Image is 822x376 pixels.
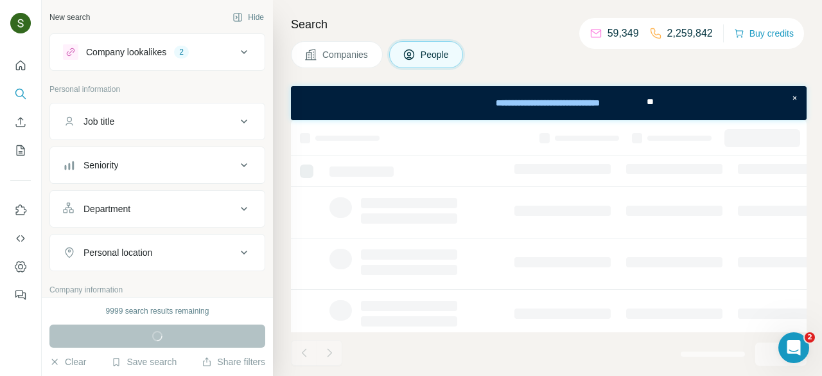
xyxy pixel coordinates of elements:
[49,12,90,23] div: New search
[86,46,166,58] div: Company lookalikes
[10,82,31,105] button: Search
[10,283,31,307] button: Feedback
[778,332,809,363] iframe: Intercom live chat
[49,355,86,368] button: Clear
[10,139,31,162] button: My lists
[10,54,31,77] button: Quick start
[10,227,31,250] button: Use Surfe API
[202,355,265,368] button: Share filters
[83,202,130,215] div: Department
[10,13,31,33] img: Avatar
[10,111,31,134] button: Enrich CSV
[83,159,118,172] div: Seniority
[50,150,265,181] button: Seniority
[50,193,265,224] button: Department
[83,246,152,259] div: Personal location
[608,26,639,41] p: 59,349
[734,24,794,42] button: Buy credits
[223,8,273,27] button: Hide
[106,305,209,317] div: 9999 search results remaining
[49,84,265,95] p: Personal information
[805,332,815,343] span: 2
[291,15,807,33] h4: Search
[291,86,807,120] iframe: Banner
[50,106,265,137] button: Job title
[667,26,713,41] p: 2,259,842
[322,48,369,61] span: Companies
[111,355,177,368] button: Save search
[83,115,114,128] div: Job title
[421,48,450,61] span: People
[174,46,189,58] div: 2
[50,37,265,67] button: Company lookalikes2
[49,284,265,296] p: Company information
[50,237,265,268] button: Personal location
[10,199,31,222] button: Use Surfe on LinkedIn
[10,255,31,278] button: Dashboard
